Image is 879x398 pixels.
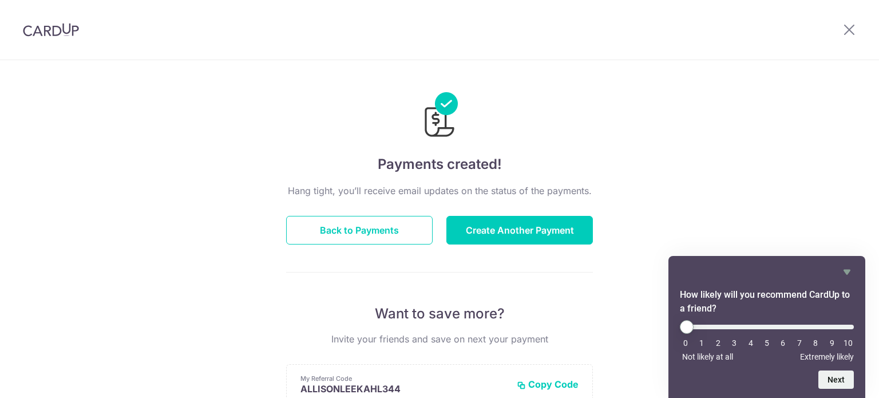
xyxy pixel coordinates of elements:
li: 7 [794,338,805,348]
button: Next question [818,371,854,389]
span: Not likely at all [682,352,733,361]
button: Hide survey [840,265,854,279]
button: Create Another Payment [446,216,593,245]
button: Copy Code [517,379,579,390]
img: CardUp [23,23,79,37]
li: 1 [696,338,707,348]
li: 6 [777,338,789,348]
button: Back to Payments [286,216,433,245]
li: 3 [728,338,740,348]
p: Invite your friends and save on next your payment [286,332,593,346]
p: Hang tight, you’ll receive email updates on the status of the payments. [286,184,593,198]
li: 0 [680,338,691,348]
li: 10 [842,338,854,348]
li: 8 [810,338,821,348]
li: 5 [761,338,773,348]
li: 2 [712,338,724,348]
div: How likely will you recommend CardUp to a friend? Select an option from 0 to 10, with 0 being Not... [680,265,854,389]
p: Want to save more? [286,305,593,323]
li: 9 [826,338,838,348]
li: 4 [745,338,757,348]
div: How likely will you recommend CardUp to a friend? Select an option from 0 to 10, with 0 being Not... [680,320,854,361]
img: Payments [421,92,458,140]
h2: How likely will you recommend CardUp to a friend? Select an option from 0 to 10, with 0 being Not... [680,288,854,316]
span: Extremely likely [800,352,854,361]
p: ALLISONLEEKAHL344 [300,383,508,395]
p: My Referral Code [300,374,508,383]
h4: Payments created! [286,154,593,175]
